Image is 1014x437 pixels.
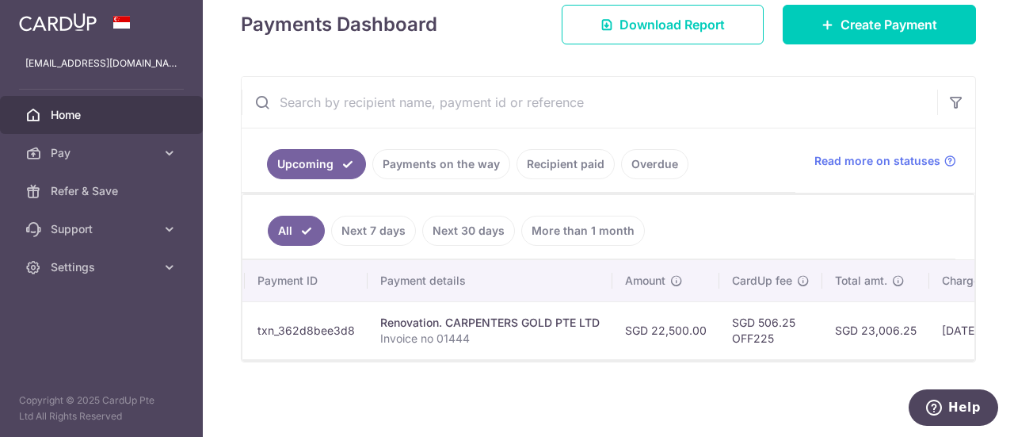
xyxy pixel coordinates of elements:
a: Read more on statuses [814,153,956,169]
a: All [268,216,325,246]
td: SGD 23,006.25 [822,301,929,359]
h4: Payments Dashboard [241,10,437,39]
a: Upcoming [267,149,366,179]
a: More than 1 month [521,216,645,246]
a: Create Payment [783,5,976,44]
p: Invoice no 01444 [380,331,600,347]
th: Payment ID [245,260,368,301]
span: Refer & Save [51,183,155,199]
span: Charge date [942,273,1007,289]
span: Download Report [619,15,725,34]
span: Settings [51,259,155,275]
img: CardUp [19,13,97,32]
td: SGD 22,500.00 [612,301,719,359]
a: Recipient paid [517,149,615,179]
span: Create Payment [841,15,937,34]
span: Pay [51,145,155,161]
th: Payment details [368,260,612,301]
p: [EMAIL_ADDRESS][DOMAIN_NAME] [25,56,177,71]
a: Next 7 days [331,216,416,246]
span: Support [51,221,155,237]
td: txn_362d8bee3d8 [245,301,368,359]
span: CardUp fee [732,273,792,289]
a: Payments on the way [372,149,510,179]
a: Overdue [621,149,688,179]
span: Read more on statuses [814,153,940,169]
td: SGD 506.25 OFF225 [719,301,822,359]
a: Next 30 days [422,216,515,246]
input: Search by recipient name, payment id or reference [242,77,937,128]
a: Download Report [562,5,764,44]
span: Total amt. [835,273,887,289]
iframe: Opens a widget where you can find more information [909,389,998,429]
span: Amount [625,273,665,289]
span: Home [51,107,155,123]
div: Renovation. CARPENTERS GOLD PTE LTD [380,315,600,331]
